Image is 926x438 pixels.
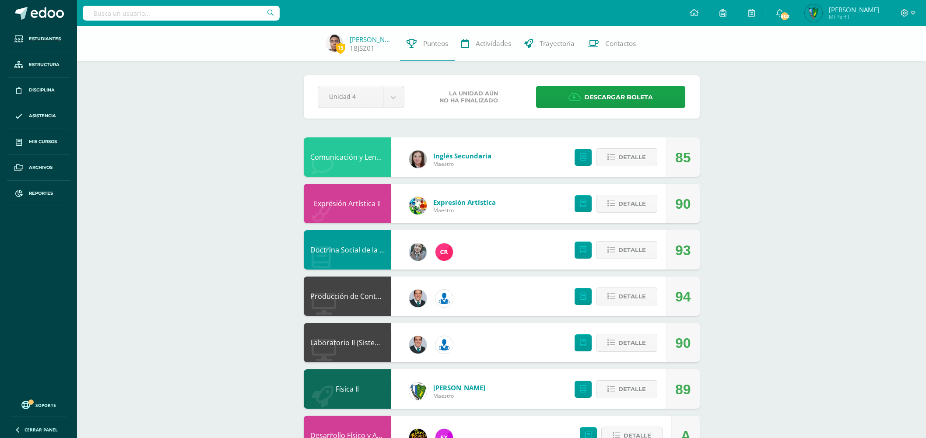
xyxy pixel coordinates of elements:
[35,402,56,408] span: Soporte
[310,245,455,255] a: Doctrina Social de la [DEMOGRAPHIC_DATA]
[584,87,653,108] span: Descargar boleta
[29,87,55,94] span: Disciplina
[805,4,822,22] img: 1b281a8218983e455f0ded11b96ffc56.png
[304,137,391,177] div: Comunicación y Lenguaje L3 Inglés
[310,152,424,162] a: Comunicación y Lenguaje L3 Inglés
[83,6,280,21] input: Busca un usuario...
[476,39,511,48] span: Actividades
[675,184,691,224] div: 90
[423,39,448,48] span: Punteos
[29,61,60,68] span: Estructura
[596,287,657,305] button: Detalle
[350,35,393,44] a: [PERSON_NAME]
[29,164,53,171] span: Archivos
[596,380,657,398] button: Detalle
[596,148,657,166] button: Detalle
[618,335,646,351] span: Detalle
[618,288,646,305] span: Detalle
[326,34,343,52] img: 1936f5ee1c3b59d03e813475f50272e6.png
[675,323,691,363] div: 90
[433,207,496,214] span: Maestro
[304,323,391,362] div: Laboratorio II (Sistema Operativo Macintoch)
[435,243,453,261] img: 866c3f3dc5f3efb798120d7ad13644d9.png
[29,35,61,42] span: Estudiantes
[439,90,498,104] span: La unidad aún no ha finalizado
[314,199,381,208] a: Expresión Artística II
[409,336,427,354] img: 2306758994b507d40baaa54be1d4aa7e.png
[25,427,58,433] span: Cerrar panel
[605,39,636,48] span: Contactos
[675,277,691,316] div: 94
[304,369,391,409] div: Física II
[7,78,70,104] a: Disciplina
[536,86,685,108] a: Descargar boleta
[318,86,404,108] a: Unidad 4
[7,181,70,207] a: Reportes
[29,138,57,145] span: Mis cursos
[518,26,581,61] a: Trayectoria
[350,44,375,53] a: 18JSZ01
[11,399,67,410] a: Soporte
[304,184,391,223] div: Expresión Artística II
[675,370,691,409] div: 89
[829,13,879,21] span: Mi Perfil
[329,86,372,107] span: Unidad 4
[618,196,646,212] span: Detalle
[675,231,691,270] div: 93
[433,198,496,207] a: Expresión Artística
[29,190,53,197] span: Reportes
[675,138,691,177] div: 85
[304,277,391,316] div: Producción de Contenidos Digitales
[7,129,70,155] a: Mis cursos
[433,151,491,160] a: Inglés Secundaria
[596,241,657,259] button: Detalle
[596,195,657,213] button: Detalle
[435,336,453,354] img: 6ed6846fa57649245178fca9fc9a58dd.png
[29,112,56,119] span: Asistencia
[336,384,359,394] a: Física II
[433,383,485,392] a: [PERSON_NAME]
[433,160,491,168] span: Maestro
[618,149,646,165] span: Detalle
[433,392,485,399] span: Maestro
[304,230,391,270] div: Doctrina Social de la Iglesia
[780,11,789,21] span: 802
[409,197,427,214] img: 159e24a6ecedfdf8f489544946a573f0.png
[310,291,428,301] a: Producción de Contenidos Digitales
[409,151,427,168] img: 8af0450cf43d44e38c4a1497329761f3.png
[581,26,642,61] a: Contactos
[435,290,453,307] img: 6ed6846fa57649245178fca9fc9a58dd.png
[409,382,427,400] img: d7d6d148f6dec277cbaab50fee73caa7.png
[540,39,575,48] span: Trayectoria
[409,290,427,307] img: 2306758994b507d40baaa54be1d4aa7e.png
[7,155,70,181] a: Archivos
[596,334,657,352] button: Detalle
[455,26,518,61] a: Actividades
[409,243,427,261] img: cba4c69ace659ae4cf02a5761d9a2473.png
[7,52,70,78] a: Estructura
[7,26,70,52] a: Estudiantes
[336,42,345,53] span: 15
[618,242,646,258] span: Detalle
[829,5,879,14] span: [PERSON_NAME]
[400,26,455,61] a: Punteos
[618,381,646,397] span: Detalle
[310,338,458,347] a: Laboratorio II (Sistema Operativo Macintoch)
[7,103,70,129] a: Asistencia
